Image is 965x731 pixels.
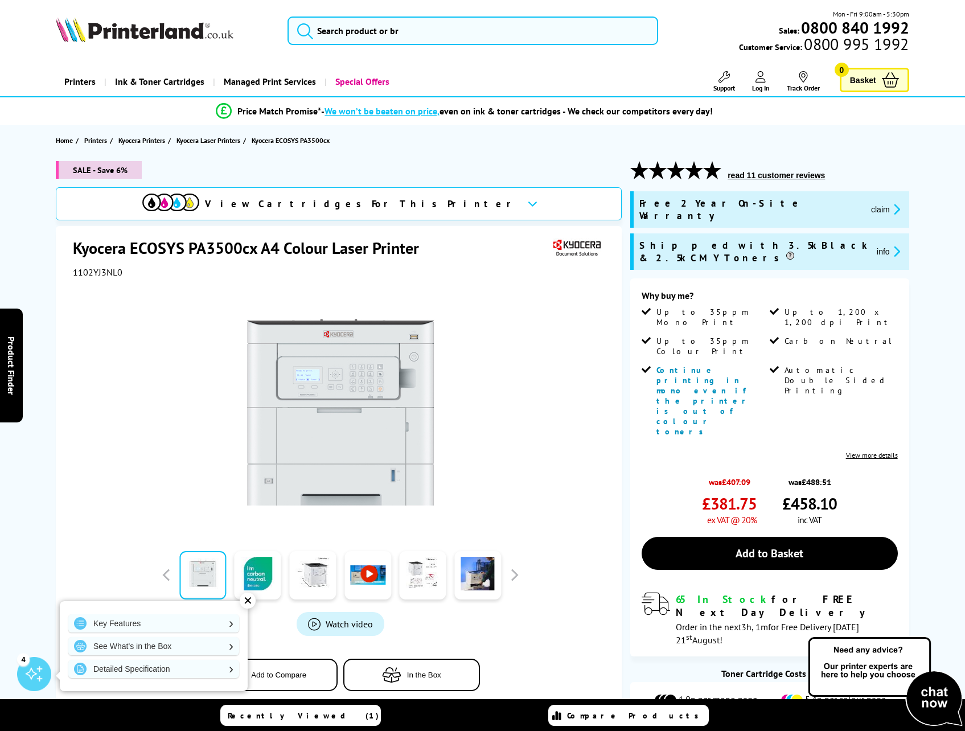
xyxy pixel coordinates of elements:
a: Detailed Specification [68,660,239,678]
a: Ink & Toner Cartridges [104,67,213,96]
span: 0800 995 1992 [802,39,909,50]
a: 0800 840 1992 [799,22,909,33]
a: Kyocera Printers [118,134,168,146]
span: Continue printing in mono even if the printer is out of colour toners [656,365,752,437]
a: Basket 0 [840,68,909,92]
div: 4 [17,653,30,666]
a: Recently Viewed (1) [220,705,381,726]
a: Compare Products [548,705,709,726]
strike: £407.09 [722,477,750,487]
span: Log In [752,84,770,92]
a: Managed Print Services [213,67,325,96]
span: Up to 35ppm Colour Print [656,336,767,356]
span: 1.0p per mono page [679,693,757,707]
div: Toner Cartridge Costs [630,668,909,679]
span: In the Box [407,671,441,679]
img: cmyk-icon.svg [142,194,199,211]
span: Kyocera ECOSYS PA3500cx [252,136,330,145]
a: Home [56,134,76,146]
a: Printers [84,134,110,146]
a: Product_All_Videos [297,612,384,636]
span: Watch video [326,618,373,630]
span: Kyocera Printers [118,134,165,146]
span: £381.75 [702,493,757,514]
span: Free 2 Year On-Site Warranty [639,197,862,222]
span: View Cartridges For This Printer [205,198,518,210]
span: was [702,471,757,487]
div: for FREE Next Day Delivery [676,593,898,619]
strike: £488.51 [802,477,831,487]
a: Support [713,71,735,92]
span: Add to Compare [251,671,306,679]
a: Log In [752,71,770,92]
span: Product Finder [6,336,17,395]
a: Printerland Logo [56,17,273,44]
span: Mon - Fri 9:00am - 5:30pm [833,9,909,19]
span: Kyocera Laser Printers [176,134,240,146]
a: Add to Basket [642,537,898,570]
a: Printers [56,67,104,96]
a: View more details [846,451,898,459]
span: Up to 1,200 x 1,200 dpi Print [785,307,895,327]
input: Search product or br [288,17,658,45]
span: Up to 35ppm Mono Print [656,307,767,327]
span: Automatic Double Sided Printing [785,365,895,396]
span: 65 In Stock [676,593,771,606]
span: Printers [84,134,107,146]
h1: Kyocera ECOSYS PA3500cx A4 Colour Laser Printer [73,237,430,258]
span: Recently Viewed (1) [228,711,379,721]
span: ex VAT @ 20% [707,514,757,525]
span: 1102YJ3NL0 [73,266,122,278]
span: inc VAT [798,514,822,525]
span: Price Match Promise* [237,105,321,117]
span: Home [56,134,73,146]
b: 0800 840 1992 [801,17,909,38]
div: - even on ink & toner cartridges - We check our competitors every day! [321,105,713,117]
button: read 11 customer reviews [724,170,828,180]
span: Ink & Toner Cartridges [115,67,204,96]
img: Kyocera ECOSYS PA3500cx [229,301,452,524]
button: promo-description [868,203,904,216]
sup: st [686,632,692,642]
img: Open Live Chat window [806,635,965,729]
span: Sales: [779,25,799,36]
span: was [782,471,837,487]
button: promo-description [873,245,904,258]
img: Printerland Logo [56,17,233,42]
button: Add to Compare [201,659,338,691]
span: Support [713,84,735,92]
li: modal_Promise [33,101,897,121]
a: See What's in the Box [68,637,239,655]
span: Basket [850,72,876,88]
span: Compare Products [567,711,705,721]
span: Order in the next for Free Delivery [DATE] 21 August! [676,621,859,646]
span: £458.10 [782,493,837,514]
span: Carbon Neutral [785,336,893,346]
span: 0 [835,63,849,77]
span: Shipped with 3.5k Black & 2.5k CMY Toners [639,239,868,264]
img: Kyocera [551,237,603,258]
button: In the Box [343,659,480,691]
div: ✕ [240,593,256,609]
a: Kyocera Laser Printers [176,134,243,146]
span: Customer Service: [739,39,909,52]
span: SALE - Save 6% [56,161,142,179]
div: modal_delivery [642,593,898,645]
span: 3h, 1m [741,621,768,633]
span: We won’t be beaten on price, [325,105,440,117]
div: Why buy me? [642,290,898,307]
a: Key Features [68,614,239,633]
a: Track Order [787,71,820,92]
a: Special Offers [325,67,398,96]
